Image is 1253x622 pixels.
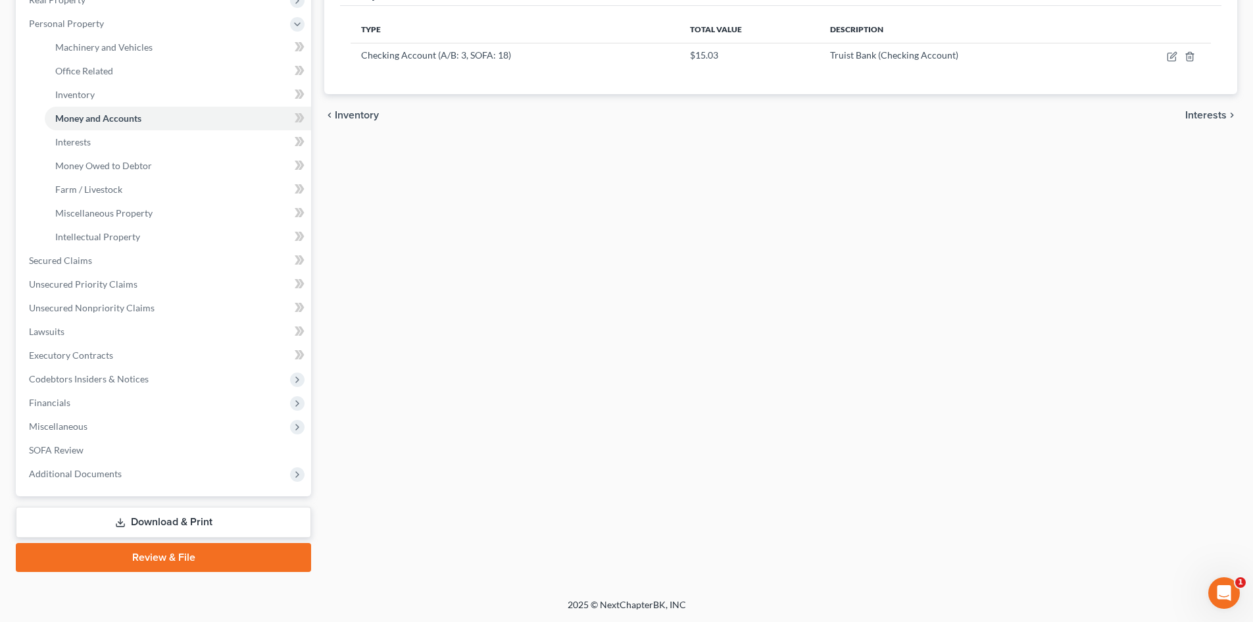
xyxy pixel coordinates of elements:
a: Farm / Livestock [45,178,311,201]
a: Unsecured Nonpriority Claims [18,296,311,320]
button: Interests chevron_right [1185,110,1237,120]
span: 1 [1235,577,1246,588]
a: Unsecured Priority Claims [18,272,311,296]
a: Money Owed to Debtor [45,154,311,178]
span: Financials [29,397,70,408]
a: Office Related [45,59,311,83]
span: Personal Property [29,18,104,29]
a: Intellectual Property [45,225,311,249]
span: Miscellaneous Property [55,207,153,219]
a: Inventory [45,83,311,107]
span: Office Related [55,65,113,76]
span: Intellectual Property [55,231,140,242]
span: Inventory [335,110,379,120]
button: chevron_left Inventory [324,110,379,120]
span: Interests [1185,110,1227,120]
span: Checking Account (A/B: 3, SOFA: 18) [361,49,511,61]
i: chevron_right [1227,110,1237,120]
a: Money and Accounts [45,107,311,130]
span: Lawsuits [29,326,64,337]
span: Miscellaneous [29,421,87,432]
span: Money Owed to Debtor [55,160,152,171]
span: Secured Claims [29,255,92,266]
span: Interests [55,136,91,147]
a: Interests [45,130,311,154]
span: Total Value [690,24,742,34]
a: Download & Print [16,507,311,538]
span: $15.03 [690,49,718,61]
a: Executory Contracts [18,344,311,367]
i: chevron_left [324,110,335,120]
a: Lawsuits [18,320,311,344]
span: Executory Contracts [29,350,113,361]
span: Money and Accounts [55,113,141,124]
span: Machinery and Vehicles [55,41,153,53]
span: Farm / Livestock [55,184,122,195]
a: SOFA Review [18,438,311,462]
a: Review & File [16,543,311,572]
span: Unsecured Priority Claims [29,278,137,290]
span: Additional Documents [29,468,122,479]
a: Miscellaneous Property [45,201,311,225]
div: 2025 © NextChapterBK, INC [252,598,1002,622]
a: Secured Claims [18,249,311,272]
span: Inventory [55,89,95,100]
span: Truist Bank (Checking Account) [830,49,958,61]
iframe: Intercom live chat [1208,577,1240,609]
span: Description [830,24,883,34]
span: Unsecured Nonpriority Claims [29,302,155,313]
span: SOFA Review [29,444,84,455]
span: Type [361,24,381,34]
a: Machinery and Vehicles [45,36,311,59]
span: Codebtors Insiders & Notices [29,373,149,384]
